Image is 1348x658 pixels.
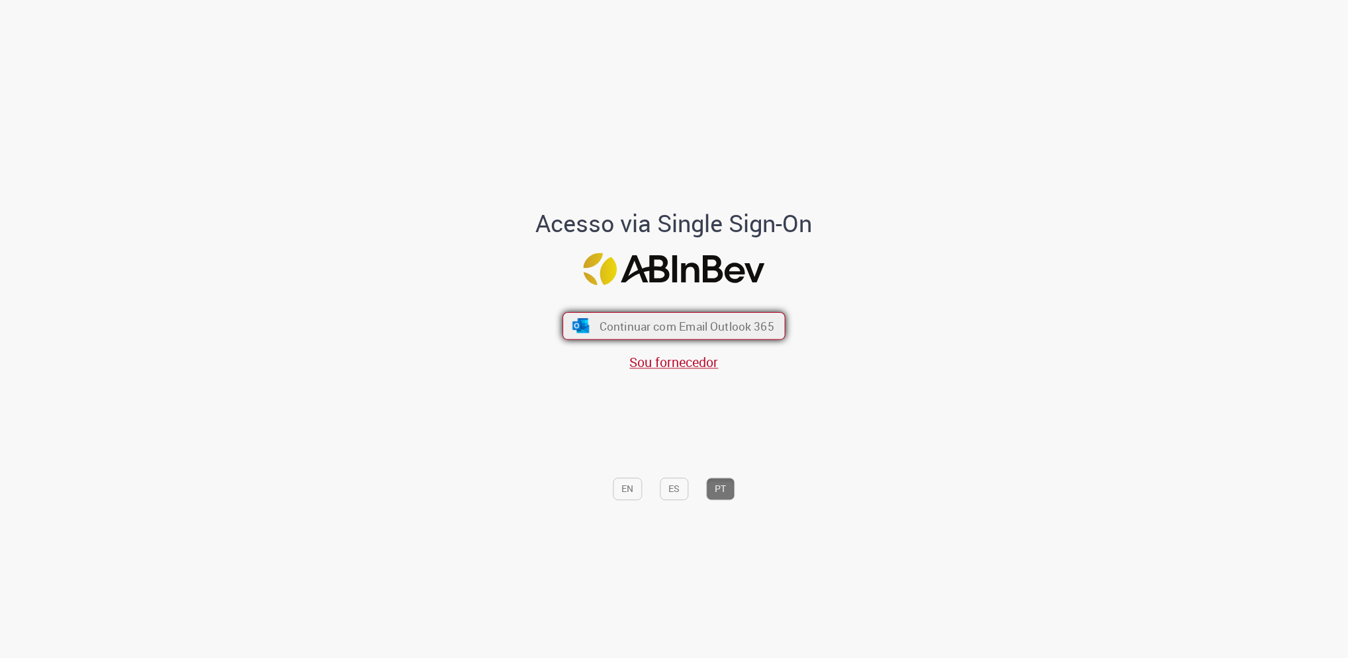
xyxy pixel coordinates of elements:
[562,312,786,340] button: ícone Azure/Microsoft 360 Continuar com Email Outlook 365
[571,318,590,333] img: ícone Azure/Microsoft 360
[490,211,858,237] h1: Acesso via Single Sign-On
[660,478,689,501] button: ES
[630,353,719,371] a: Sou fornecedor
[600,318,774,333] span: Continuar com Email Outlook 365
[707,478,735,501] button: PT
[584,253,765,285] img: Logo ABInBev
[613,478,643,501] button: EN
